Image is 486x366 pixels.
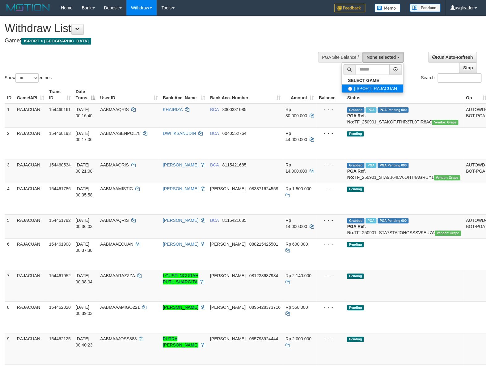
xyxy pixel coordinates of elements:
[347,169,366,180] b: PGA Ref. No:
[348,87,352,91] input: [ISPORT] RAJACUAN
[222,107,246,112] span: Copy 8300331085 to clipboard
[344,214,463,238] td: TF_250901_STA7STAJOHGSSSV9EU7A
[347,305,364,310] span: Pending
[334,4,365,12] img: Feedback.jpg
[49,186,71,191] span: 154461786
[76,218,93,229] span: [DATE] 00:36:03
[5,3,52,12] img: MOTION_logo.png
[15,127,47,159] td: RAJACUAN
[285,305,308,310] span: Rp 558.000
[347,113,366,124] b: PGA Ref. No:
[49,305,71,310] span: 154462020
[100,107,129,112] span: AABMAAQRIS
[208,86,283,104] th: Bank Acc. Number: activate to sort column ascending
[347,337,364,342] span: Pending
[222,162,246,167] span: Copy 8115421685 to clipboard
[378,107,408,113] span: PGA Pending
[100,242,133,247] span: AABMAAECUAN
[421,73,481,83] label: Search:
[100,131,141,136] span: AABMAASENPOL78
[428,52,477,62] a: Run Auto-Refresh
[432,120,458,125] span: Vendor URL: https://settle31.1velocity.biz
[318,52,362,62] div: PGA Site Balance /
[210,305,246,310] span: [PERSON_NAME]
[100,218,129,223] span: AABMAAQRIS
[163,131,196,136] a: DWI IKSANUDIN
[47,86,73,104] th: Trans ID: activate to sort column ascending
[49,336,71,341] span: 154462125
[15,73,39,83] select: Showentries
[163,242,198,247] a: [PERSON_NAME]
[366,107,376,113] span: Marked by avqleader
[49,218,71,223] span: 154461792
[319,241,342,247] div: - - -
[347,218,364,223] span: Grabbed
[49,107,71,112] span: 154460161
[5,159,15,183] td: 3
[5,22,318,35] h1: Withdraw List
[319,162,342,168] div: - - -
[163,107,183,112] a: KHAIRIZA
[210,218,219,223] span: BCA
[15,301,47,333] td: RAJACUAN
[344,86,463,104] th: Status
[342,84,403,93] label: [ISPORT] RAJACUAN
[210,242,246,247] span: [PERSON_NAME]
[5,238,15,270] td: 6
[76,107,93,118] span: [DATE] 00:16:40
[285,162,307,174] span: Rp 14.000.000
[344,159,463,183] td: TF_250901_STA9B64LV6OHT4AGRUY1
[434,175,460,180] span: Vendor URL: https://settle31.1velocity.biz
[362,52,404,62] button: None selected
[76,186,93,197] span: [DATE] 00:35:58
[210,273,246,278] span: [PERSON_NAME]
[100,186,133,191] span: AABMAAMISTIC
[100,273,135,278] span: AABMAARAZZZA
[285,273,311,278] span: Rp 2.140.000
[98,86,160,104] th: User ID: activate to sort column ascending
[347,131,364,136] span: Pending
[76,336,93,347] span: [DATE] 00:40:23
[160,86,208,104] th: Bank Acc. Name: activate to sort column ascending
[15,270,47,301] td: RAJACUAN
[249,242,278,247] span: Copy 088215425501 to clipboard
[319,336,342,342] div: - - -
[435,230,461,236] span: Vendor URL: https://settle31.1velocity.biz
[319,304,342,310] div: - - -
[5,333,15,364] td: 9
[76,131,93,142] span: [DATE] 00:17:06
[249,186,278,191] span: Copy 083871624558 to clipboard
[366,218,376,223] span: Marked by avqleader
[285,131,307,142] span: Rp 44.000.000
[210,107,219,112] span: BCA
[15,333,47,364] td: RAJACUAN
[285,218,307,229] span: Rp 14.000.000
[73,86,98,104] th: Date Trans.: activate to sort column descending
[100,305,140,310] span: AABMAAAMIGO221
[319,106,342,113] div: - - -
[410,4,441,12] img: panduan.png
[5,86,15,104] th: ID
[319,217,342,223] div: - - -
[5,127,15,159] td: 2
[5,73,52,83] label: Show entries
[210,162,219,167] span: BCA
[283,86,316,104] th: Amount: activate to sort column ascending
[378,218,408,223] span: PGA Pending
[210,336,246,341] span: [PERSON_NAME]
[319,186,342,192] div: - - -
[285,242,308,247] span: Rp 600.000
[5,214,15,238] td: 5
[15,104,47,128] td: RAJACUAN
[163,186,198,191] a: [PERSON_NAME]
[342,76,403,84] a: SELECT GAME
[285,186,311,191] span: Rp 1.500.000
[222,218,246,223] span: Copy 8115421685 to clipboard
[76,162,93,174] span: [DATE] 00:21:08
[210,186,246,191] span: [PERSON_NAME]
[347,163,364,168] span: Grabbed
[366,55,396,60] span: None selected
[316,86,345,104] th: Balance
[163,162,198,167] a: [PERSON_NAME]
[15,159,47,183] td: RAJACUAN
